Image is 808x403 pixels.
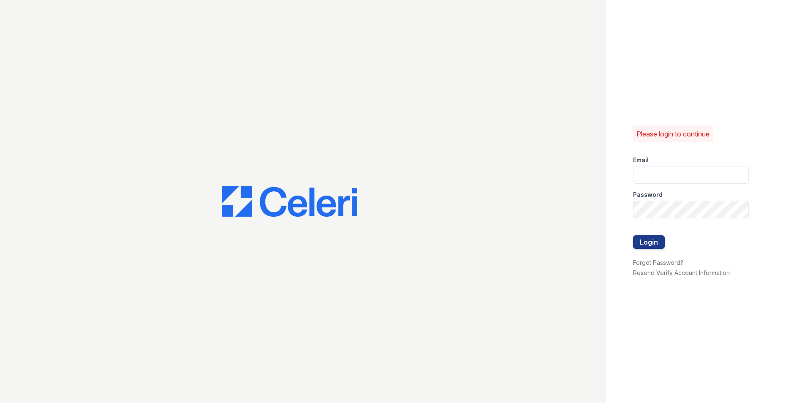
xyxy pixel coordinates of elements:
img: CE_Logo_Blue-a8612792a0a2168367f1c8372b55b34899dd931a85d93a1a3d3e32e68fde9ad4.png [222,186,357,217]
label: Password [633,191,663,199]
label: Email [633,156,649,164]
button: Login [633,235,665,249]
a: Forgot Password? [633,259,683,266]
a: Resend Verify Account Information [633,269,730,276]
p: Please login to continue [636,129,710,139]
